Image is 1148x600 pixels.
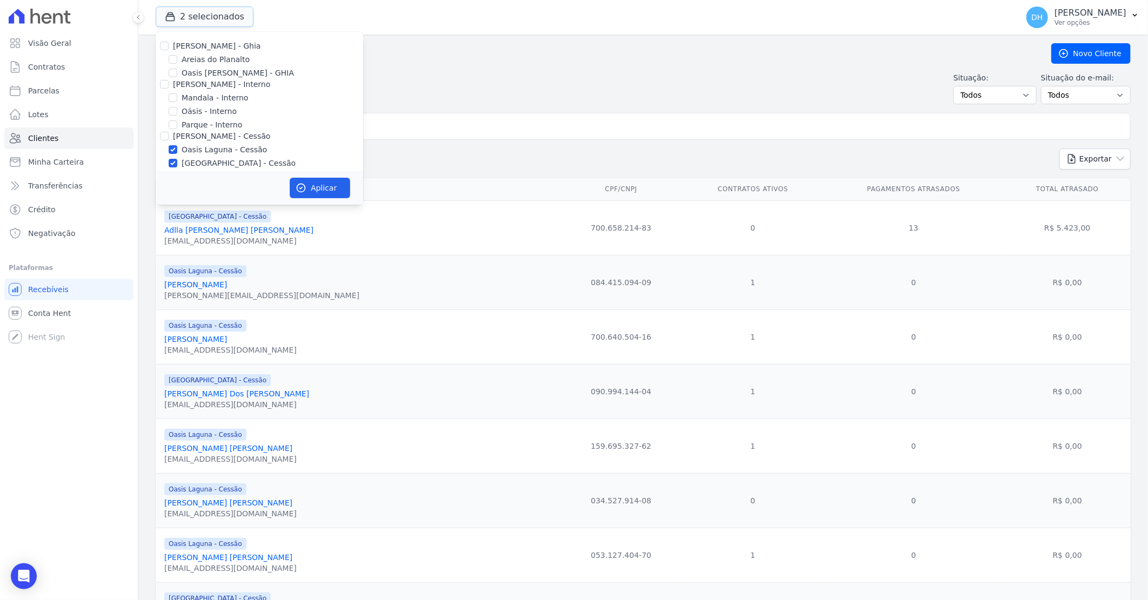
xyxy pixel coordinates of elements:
td: 090.994.144-04 [559,364,683,419]
td: 159.695.327-62 [559,419,683,473]
span: Parcelas [28,85,59,96]
label: [PERSON_NAME] - Interno [173,80,270,89]
td: 1 [683,419,823,473]
a: [PERSON_NAME] [PERSON_NAME] [164,553,292,562]
td: R$ 0,00 [1004,528,1131,582]
th: Total Atrasado [1004,178,1131,200]
a: [PERSON_NAME] [PERSON_NAME] [164,498,292,507]
span: Clientes [28,133,58,144]
a: Novo Cliente [1051,43,1131,64]
div: Plataformas [9,261,129,274]
a: [PERSON_NAME] Dos [PERSON_NAME] [164,389,309,398]
input: Buscar por nome, CPF ou e-mail [176,116,1126,137]
a: Adlla [PERSON_NAME] [PERSON_NAME] [164,226,313,234]
label: Parque - Interno [182,119,242,131]
a: Transferências [4,175,134,197]
a: Visão Geral [4,32,134,54]
td: 700.640.504-16 [559,309,683,364]
td: 053.127.404-70 [559,528,683,582]
td: 0 [823,309,1004,364]
td: 0 [823,364,1004,419]
label: Situação: [953,72,1037,84]
span: Oasis Laguna - Cessão [164,429,246,441]
label: [GEOGRAPHIC_DATA] - Cessão [182,158,296,169]
span: Oasis Laguna - Cessão [164,483,246,495]
div: [EMAIL_ADDRESS][DOMAIN_NAME] [164,563,297,574]
span: Lotes [28,109,49,120]
td: R$ 0,00 [1004,364,1131,419]
td: 1 [683,364,823,419]
label: Mandala - Interno [182,92,248,104]
span: Visão Geral [28,38,71,49]
td: 1 [683,309,823,364]
span: Conta Hent [28,308,71,319]
span: Recebíveis [28,284,69,295]
span: [GEOGRAPHIC_DATA] - Cessão [164,374,271,386]
div: [EMAIL_ADDRESS][DOMAIN_NAME] [164,508,297,519]
td: R$ 5.423,00 [1004,200,1131,255]
p: [PERSON_NAME] [1054,8,1126,18]
a: Contratos [4,56,134,78]
a: Conta Hent [4,302,134,324]
div: [EMAIL_ADDRESS][DOMAIN_NAME] [164,345,297,355]
span: Oasis Laguna - Cessão [164,265,246,277]
td: 0 [823,255,1004,309]
a: Clientes [4,127,134,149]
button: DH [PERSON_NAME] Ver opções [1018,2,1148,32]
label: [PERSON_NAME] - Cessão [173,132,270,140]
p: Ver opções [1054,18,1126,27]
td: 0 [683,473,823,528]
a: Minha Carteira [4,151,134,173]
button: Exportar [1059,149,1131,170]
a: [PERSON_NAME] [164,335,227,343]
span: Oasis Laguna - Cessão [164,320,246,332]
td: R$ 0,00 [1004,309,1131,364]
span: Oasis Laguna - Cessão [164,538,246,550]
div: [EMAIL_ADDRESS][DOMAIN_NAME] [164,235,313,246]
td: R$ 0,00 [1004,473,1131,528]
td: 1 [683,528,823,582]
span: Contratos [28,62,65,72]
a: Crédito [4,199,134,220]
span: DH [1031,14,1043,21]
td: 0 [683,200,823,255]
a: [PERSON_NAME] [PERSON_NAME] [164,444,292,453]
td: R$ 0,00 [1004,419,1131,473]
label: Situação do e-mail: [1041,72,1131,84]
td: 0 [823,419,1004,473]
h2: Clientes [156,44,1034,63]
label: Areias do Planalto [182,54,250,65]
td: 700.658.214-83 [559,200,683,255]
button: 2 selecionados [156,6,253,27]
span: Minha Carteira [28,157,84,167]
div: Open Intercom Messenger [11,563,37,589]
div: [EMAIL_ADDRESS][DOMAIN_NAME] [164,454,297,464]
td: 0 [823,473,1004,528]
td: R$ 0,00 [1004,255,1131,309]
th: Contratos Ativos [683,178,823,200]
a: [PERSON_NAME] [164,280,227,289]
a: Recebíveis [4,279,134,300]
a: Lotes [4,104,134,125]
td: 13 [823,200,1004,255]
th: Pagamentos Atrasados [823,178,1004,200]
td: 034.527.914-08 [559,473,683,528]
td: 1 [683,255,823,309]
td: 084.415.094-09 [559,255,683,309]
label: Oásis - Interno [182,106,237,117]
div: [PERSON_NAME][EMAIL_ADDRESS][DOMAIN_NAME] [164,290,359,301]
button: Aplicar [290,178,350,198]
a: Negativação [4,223,134,244]
span: [GEOGRAPHIC_DATA] - Cessão [164,211,271,223]
td: 0 [823,528,1004,582]
a: Parcelas [4,80,134,102]
label: Oasis Laguna - Cessão [182,144,267,156]
span: Negativação [28,228,76,239]
span: Transferências [28,180,83,191]
div: [EMAIL_ADDRESS][DOMAIN_NAME] [164,399,309,410]
th: CPF/CNPJ [559,178,683,200]
label: Oasis [PERSON_NAME] - GHIA [182,68,294,79]
span: Crédito [28,204,56,215]
label: [PERSON_NAME] - Ghia [173,42,261,50]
